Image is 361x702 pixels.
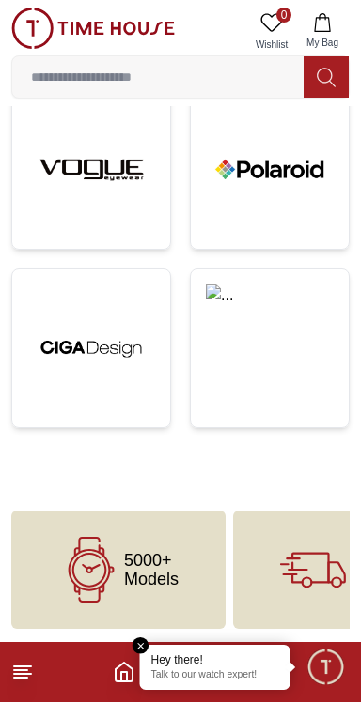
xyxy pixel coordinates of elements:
div: Hey there! [151,652,279,667]
em: Close tooltip [133,637,149,654]
div: Chat Widget [306,647,347,688]
span: My Bag [299,36,346,50]
p: Talk to our watch expert! [151,669,279,682]
a: Home [113,661,135,683]
img: ... [27,106,155,234]
img: ... [206,284,334,348]
span: Wishlist [248,38,295,52]
span: 5000+ Models [124,551,179,588]
a: 0Wishlist [248,8,295,55]
img: ... [11,8,175,49]
button: My Bag [295,8,350,55]
span: 0 [276,8,291,23]
img: ... [206,106,334,234]
img: ... [27,284,155,412]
